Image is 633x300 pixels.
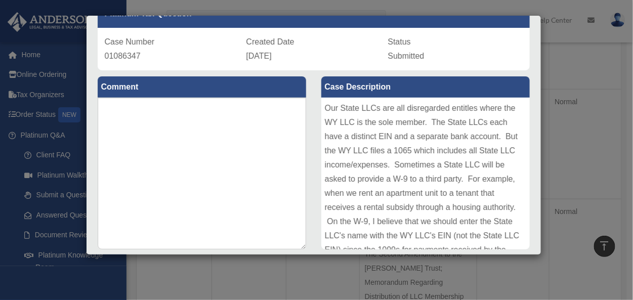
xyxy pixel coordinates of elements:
span: Case Number [105,37,155,46]
span: Created Date [246,37,294,46]
span: Submitted [388,52,425,60]
span: [DATE] [246,52,272,60]
div: Our State LLCs are all disregarded entitles where the WY LLC is the sole member. The State LLCs e... [321,98,530,249]
label: Case Description [321,76,530,98]
label: Comment [98,76,306,98]
span: 01086347 [105,52,141,60]
span: Status [388,37,411,46]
